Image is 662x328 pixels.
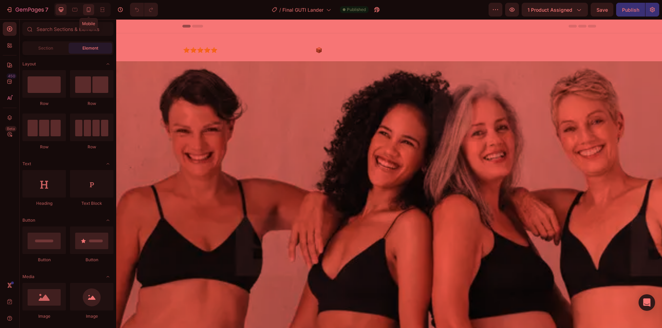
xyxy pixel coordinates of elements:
[622,6,639,13] div: Publish
[82,45,98,51] span: Element
[130,3,158,17] div: Undo/Redo
[5,126,17,131] div: Beta
[102,271,113,282] span: Toggle open
[22,161,31,167] span: Text
[70,313,113,319] div: Image
[279,6,281,13] span: /
[22,200,66,207] div: Heading
[70,144,113,150] div: Row
[596,7,608,13] span: Save
[22,22,113,36] input: Search Sections & Elements
[22,61,36,67] span: Layout
[3,3,51,17] button: 7
[116,19,662,328] iframe: Design area
[70,200,113,207] div: Text Block
[7,73,17,79] div: 450
[22,274,34,280] span: Media
[70,257,113,263] div: Button
[22,313,66,319] div: Image
[22,257,66,263] div: Button
[616,3,645,17] button: Publish
[22,144,66,150] div: Row
[22,100,66,107] div: Row
[522,3,588,17] button: 1 product assigned
[528,6,572,13] span: 1 product assigned
[347,7,366,13] span: Published
[38,45,53,51] span: Section
[70,100,113,107] div: Row
[22,217,35,223] span: Button
[102,59,113,70] span: Toggle open
[45,6,48,14] p: 7
[102,215,113,226] span: Toggle open
[591,3,613,17] button: Save
[639,294,655,311] div: Open Intercom Messenger
[102,158,113,169] span: Toggle open
[282,6,323,13] span: Final GUTI Lander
